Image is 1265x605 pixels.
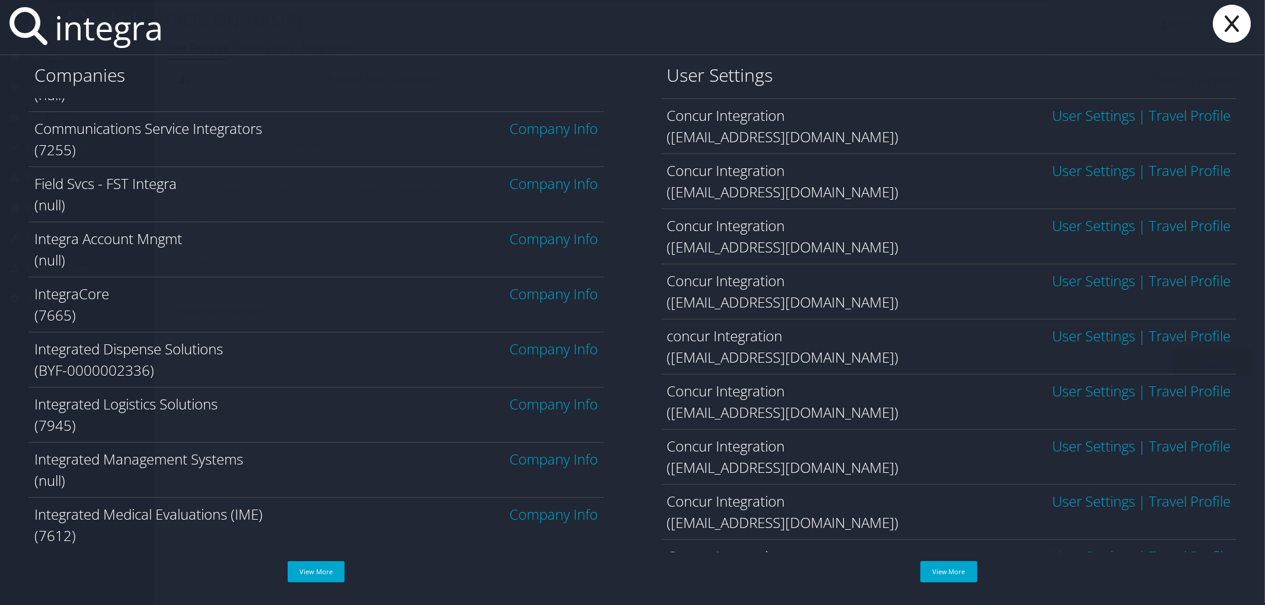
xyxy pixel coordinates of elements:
div: ([EMAIL_ADDRESS][DOMAIN_NAME]) [667,126,1231,148]
div: (null) [34,249,598,271]
a: View OBT Profile [1149,491,1231,511]
a: View OBT Profile [1149,436,1231,456]
a: Company Info [510,339,598,358]
div: ([EMAIL_ADDRESS][DOMAIN_NAME]) [667,181,1231,203]
div: (null) [34,470,598,491]
a: Company Info [510,119,598,138]
a: Company Info [510,449,598,469]
h1: Companies [34,63,598,88]
h1: User Settings [667,63,1231,88]
span: | [1135,161,1149,180]
a: User Settings [1052,436,1135,456]
div: (7612) [34,525,598,546]
div: ([EMAIL_ADDRESS][DOMAIN_NAME]) [667,236,1231,258]
span: | [1135,105,1149,125]
span: concur Integration [667,326,783,345]
span: | [1135,326,1149,345]
span: Integrated Logistics Solutions [34,394,218,414]
div: (BYF-0000002336) [34,360,598,381]
div: ([EMAIL_ADDRESS][DOMAIN_NAME]) [667,402,1231,423]
a: Company Info [510,394,598,414]
a: View OBT Profile [1149,381,1231,401]
span: | [1135,546,1149,566]
div: ([EMAIL_ADDRESS][DOMAIN_NAME]) [667,457,1231,478]
span: Concur Integration [667,436,785,456]
a: User Settings [1052,381,1135,401]
span: Integrated Medical Evaluations (IME) [34,504,263,524]
div: (7255) [34,139,598,161]
a: View More [920,561,977,582]
span: Concur Integration [667,161,785,180]
span: Communications Service Integrators [34,119,262,138]
div: ([EMAIL_ADDRESS][DOMAIN_NAME]) [667,512,1231,533]
a: View OBT Profile [1149,326,1231,345]
span: Concur Integration [667,271,785,290]
a: Company Info [510,504,598,524]
a: User Settings [1052,326,1135,345]
a: View OBT Profile [1149,271,1231,290]
div: ([EMAIL_ADDRESS][DOMAIN_NAME]) [667,292,1231,313]
span: Concur Integration [667,381,785,401]
div: (7945) [34,415,598,436]
div: Integra Account Mngmt [34,228,598,249]
span: | [1135,436,1149,456]
a: User Settings [1052,546,1135,566]
a: User Settings [1052,216,1135,235]
a: User Settings [1052,491,1135,511]
span: Concur Integration [667,491,785,511]
a: User Settings [1052,271,1135,290]
a: View OBT Profile [1149,105,1231,125]
span: | [1135,271,1149,290]
div: (null) [34,194,598,216]
a: Company Info [510,229,598,248]
div: (7665) [34,305,598,326]
div: Field Svcs - FST Integra [34,173,598,194]
a: Company Info [510,284,598,303]
div: Integrated Management Systems [34,449,598,470]
span: | [1135,216,1149,235]
a: Company Info [510,174,598,193]
a: User Settings [1052,105,1135,125]
span: Integrated Dispense Solutions [34,339,223,358]
span: Concur Integration [667,216,785,235]
span: Concur Integration [667,546,785,566]
div: ([EMAIL_ADDRESS][DOMAIN_NAME]) [667,347,1231,368]
a: User Settings [1052,161,1135,180]
span: Concur Integration [667,105,785,125]
a: View OBT Profile [1149,546,1231,566]
span: | [1135,381,1149,401]
span: | [1135,491,1149,511]
a: View More [288,561,345,582]
a: View OBT Profile [1149,216,1231,235]
span: IntegraCore [34,284,109,303]
a: View OBT Profile [1149,161,1231,180]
